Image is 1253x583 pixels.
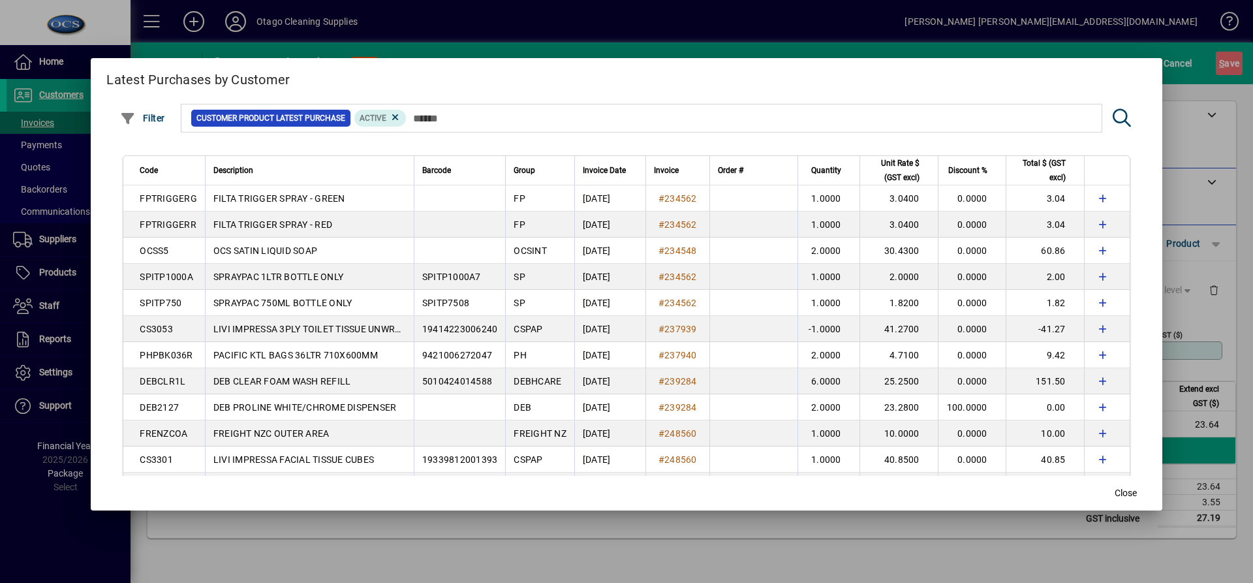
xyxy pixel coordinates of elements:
[140,193,197,204] span: FPTRIGGERG
[91,58,1162,96] h2: Latest Purchases by Customer
[1006,473,1084,499] td: 24.05
[664,376,697,386] span: 239284
[806,163,853,178] div: Quantity
[868,156,920,185] span: Unit Rate $ (GST excl)
[1006,394,1084,420] td: 0.00
[859,212,938,238] td: 3.0400
[1006,185,1084,212] td: 3.04
[654,348,702,362] a: #237940
[658,193,664,204] span: #
[120,113,165,123] span: Filter
[514,324,542,334] span: CSPAP
[658,245,664,256] span: #
[574,447,645,473] td: [DATE]
[583,163,638,178] div: Invoice Date
[654,374,702,388] a: #239284
[422,272,481,282] span: SPITP1000A7
[140,402,179,413] span: DEB2127
[574,342,645,368] td: [DATE]
[654,163,679,178] span: Invoice
[140,163,197,178] div: Code
[859,238,938,264] td: 30.4300
[514,350,527,360] span: PH
[514,402,531,413] span: DEB
[654,400,702,415] a: #239284
[514,298,525,308] span: SP
[1105,482,1147,505] button: Close
[859,368,938,394] td: 25.2500
[654,322,702,336] a: #237939
[664,402,697,413] span: 239284
[868,156,931,185] div: Unit Rate $ (GST excl)
[948,163,987,178] span: Discount %
[1006,290,1084,316] td: 1.82
[574,264,645,290] td: [DATE]
[811,163,841,178] span: Quantity
[938,368,1006,394] td: 0.0000
[664,454,697,465] span: 248560
[658,272,664,282] span: #
[654,163,702,178] div: Invoice
[658,324,664,334] span: #
[140,454,173,465] span: CS3301
[514,245,547,256] span: OCSINT
[514,454,542,465] span: CSPAP
[213,350,378,360] span: PACIFIC KTL BAGS 36LTR 710X600MM
[938,185,1006,212] td: 0.0000
[658,402,664,413] span: #
[859,185,938,212] td: 3.0400
[140,350,193,360] span: PHPBK036R
[658,298,664,308] span: #
[658,350,664,360] span: #
[664,350,697,360] span: 237940
[422,324,498,334] span: 19414223006240
[422,163,451,178] span: Barcode
[422,350,492,360] span: 9421006272047
[140,245,168,256] span: OCSS5
[1006,238,1084,264] td: 60.86
[1006,368,1084,394] td: 151.50
[797,473,859,499] td: 1.0000
[797,212,859,238] td: 1.0000
[213,324,425,334] span: LIVI IMPRESSA 3PLY TOILET TISSUE UNWRAPPED
[583,163,626,178] span: Invoice Date
[213,272,343,282] span: SPRAYPAC 1LTR BOTTLE ONLY
[213,163,253,178] span: Description
[938,342,1006,368] td: 0.0000
[658,428,664,439] span: #
[658,376,664,386] span: #
[797,420,859,447] td: 1.0000
[514,193,525,204] span: FP
[797,238,859,264] td: 2.0000
[140,324,173,334] span: CS3053
[859,316,938,342] td: 41.2700
[574,420,645,447] td: [DATE]
[938,238,1006,264] td: 0.0000
[514,428,566,439] span: FREIGHT NZ
[422,163,498,178] div: Barcode
[1006,212,1084,238] td: 3.04
[574,238,645,264] td: [DATE]
[797,316,859,342] td: -1.0000
[422,298,469,308] span: SPITP7508
[213,454,374,465] span: LIVI IMPRESSA FACIAL TISSUE CUBES
[574,212,645,238] td: [DATE]
[140,298,181,308] span: SPITP750
[213,193,345,204] span: FILTA TRIGGER SPRAY - GREEN
[140,272,193,282] span: SPITP1000A
[938,447,1006,473] td: 0.0000
[658,219,664,230] span: #
[574,185,645,212] td: [DATE]
[1006,342,1084,368] td: 9.42
[859,447,938,473] td: 40.8500
[654,296,702,310] a: #234562
[574,316,645,342] td: [DATE]
[514,376,561,386] span: DEBHCARE
[658,454,664,465] span: #
[354,110,407,127] mat-chip: Product Activation Status: Active
[797,394,859,420] td: 2.0000
[422,376,492,386] span: 5010424014588
[514,272,525,282] span: SP
[117,106,168,130] button: Filter
[664,219,697,230] span: 234562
